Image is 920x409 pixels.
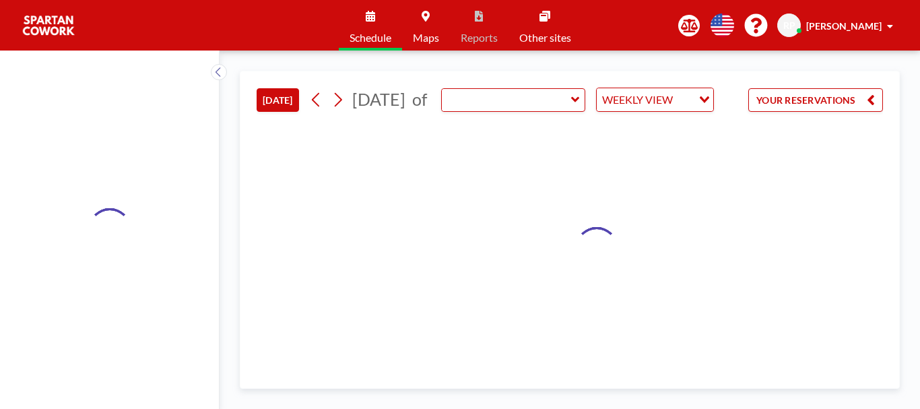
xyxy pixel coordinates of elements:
[519,32,571,43] span: Other sites
[412,89,427,110] span: of
[783,20,795,32] span: RP
[599,91,676,108] span: WEEKLY VIEW
[806,20,882,32] span: [PERSON_NAME]
[413,32,439,43] span: Maps
[22,12,75,39] img: organization-logo
[257,88,299,112] button: [DATE]
[748,88,883,112] button: YOUR RESERVATIONS
[597,88,713,111] div: Search for option
[461,32,498,43] span: Reports
[350,32,391,43] span: Schedule
[677,91,691,108] input: Search for option
[352,89,405,109] span: [DATE]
